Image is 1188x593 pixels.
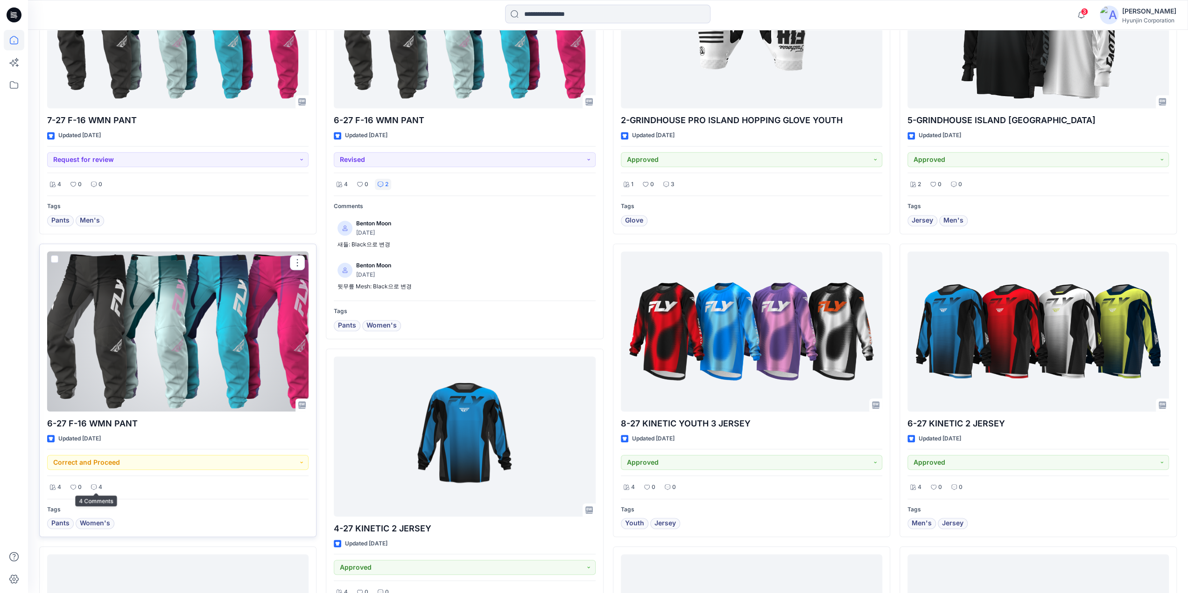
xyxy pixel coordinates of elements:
p: 4 [57,482,61,492]
span: Men's [943,215,963,226]
p: Tags [621,202,882,211]
p: 뒷무릎 Mesh: Black으로 변경 [337,282,591,292]
p: 3 [671,180,675,189]
a: 6-27 KINETIC 2 JERSEY [907,251,1169,412]
p: [DATE] [356,270,391,280]
p: 6-27 F-16 WMN PANT [334,114,595,127]
svg: avatar [342,225,348,231]
div: [PERSON_NAME] [1122,6,1176,17]
p: 0 [672,482,676,492]
span: Women's [80,518,110,529]
p: Updated [DATE] [58,434,101,444]
p: 0 [98,180,102,189]
p: 2-GRINDHOUSE PRO ISLAND HOPPING GLOVE YOUTH [621,114,882,127]
p: 0 [365,180,368,189]
p: 0 [652,482,655,492]
p: 6-27 F-16 WMN PANT [47,417,309,430]
p: 0 [938,180,942,189]
svg: avatar [342,267,348,273]
p: 4 [98,482,102,492]
p: Tags [47,505,309,515]
span: Jersey [942,518,963,529]
p: 0 [78,482,82,492]
span: 3 [1081,8,1088,15]
p: 7-27 F-16 WMN PANT [47,114,309,127]
span: Jersey [912,215,933,226]
span: Pants [51,215,70,226]
p: 4 [631,482,635,492]
p: 0 [938,482,942,492]
a: Benton Moon[DATE]뒷무릎 Mesh: Black으로 변경 [334,257,595,295]
p: Updated [DATE] [919,131,961,140]
p: Updated [DATE] [345,539,387,549]
img: avatar [1100,6,1118,24]
span: Men's [80,215,100,226]
p: Tags [334,307,595,316]
p: 4 [57,180,61,189]
span: Glove [625,215,643,226]
a: Benton Moon[DATE]새들: Black으로 변경 [334,215,595,253]
p: Benton Moon [356,261,391,271]
a: 8-27 KINETIC YOUTH 3 JERSEY [621,251,882,412]
span: Jersey [654,518,676,529]
p: 0 [650,180,654,189]
p: 새들: Black으로 변경 [337,240,591,250]
p: Updated [DATE] [632,434,675,444]
p: 2 [918,180,921,189]
p: 4-27 KINETIC 2 JERSEY [334,522,595,535]
a: 4-27 KINETIC 2 JERSEY [334,356,595,516]
a: 6-27 F-16 WMN PANT [47,251,309,412]
p: 5-GRINDHOUSE ISLAND [GEOGRAPHIC_DATA] [907,114,1169,127]
p: Tags [907,505,1169,515]
p: 4 [344,180,348,189]
p: Tags [621,505,882,515]
p: Updated [DATE] [632,131,675,140]
span: Pants [338,320,356,331]
span: Women's [366,320,397,331]
p: 8-27 KINETIC YOUTH 3 JERSEY [621,417,882,430]
p: 0 [958,180,962,189]
p: 6-27 KINETIC 2 JERSEY [907,417,1169,430]
p: 4 [918,482,921,492]
span: Pants [51,518,70,529]
p: 0 [959,482,963,492]
span: Youth [625,518,644,529]
p: Updated [DATE] [345,131,387,140]
p: [DATE] [356,228,391,238]
p: Tags [47,202,309,211]
p: Updated [DATE] [58,131,101,140]
p: Tags [907,202,1169,211]
p: 0 [78,180,82,189]
div: Hyunjin Corporation [1122,17,1176,24]
span: Men's [912,518,932,529]
p: Updated [DATE] [919,434,961,444]
p: 1 [631,180,633,189]
p: 2 [385,180,388,189]
p: Benton Moon [356,219,391,229]
p: Comments [334,202,595,211]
